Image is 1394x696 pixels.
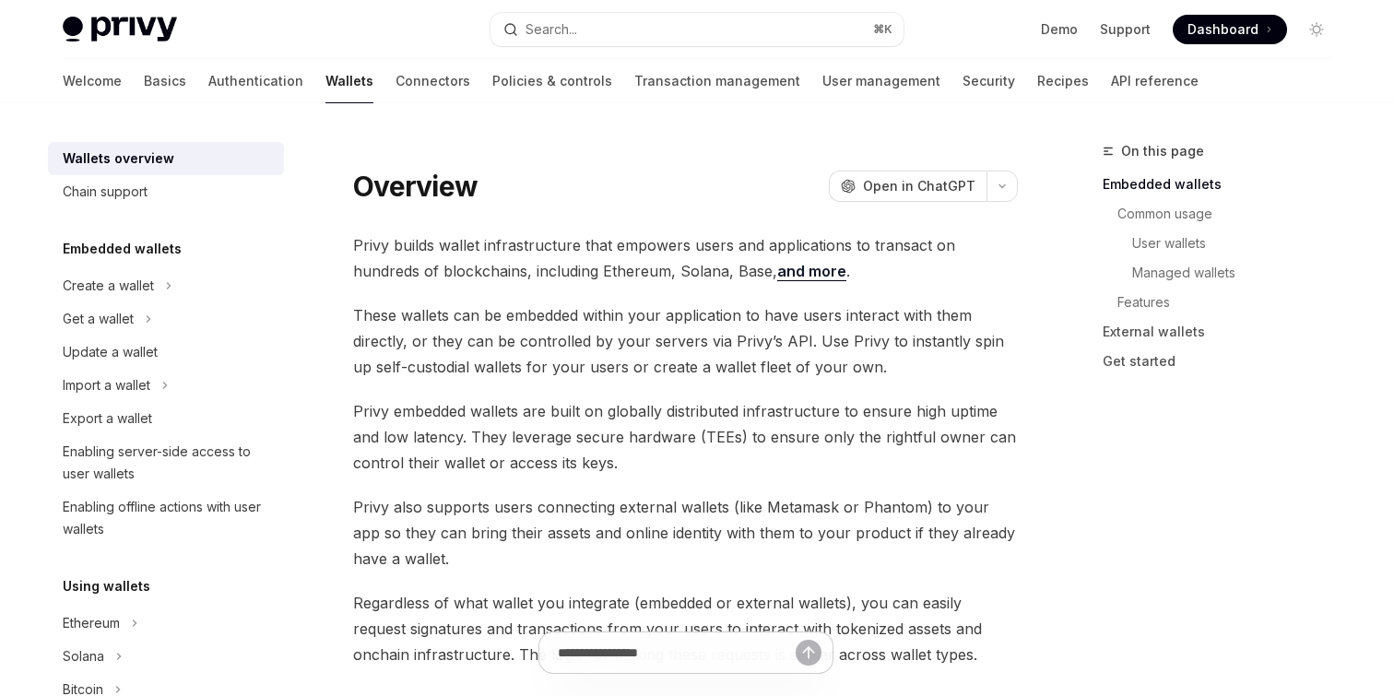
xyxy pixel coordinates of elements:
div: Ethereum [63,612,120,634]
div: Enabling offline actions with user wallets [63,496,273,540]
h5: Embedded wallets [63,238,182,260]
a: Embedded wallets [1103,170,1346,199]
a: Demo [1041,20,1078,39]
a: Chain support [48,175,284,208]
a: Managed wallets [1132,258,1346,288]
a: Common usage [1117,199,1346,229]
div: Solana [63,645,104,667]
a: Policies & controls [492,59,612,103]
a: Basics [144,59,186,103]
div: Export a wallet [63,407,152,430]
div: Update a wallet [63,341,158,363]
h1: Overview [353,170,478,203]
a: Enabling offline actions with user wallets [48,490,284,546]
a: Features [1117,288,1346,317]
a: Recipes [1037,59,1089,103]
span: ⌘ K [873,22,892,37]
span: Dashboard [1187,20,1258,39]
span: Privy also supports users connecting external wallets (like Metamask or Phantom) to your app so t... [353,494,1018,572]
a: Enabling server-side access to user wallets [48,435,284,490]
a: and more [777,262,846,281]
img: light logo [63,17,177,42]
a: Support [1100,20,1151,39]
span: Privy builds wallet infrastructure that empowers users and applications to transact on hundreds o... [353,232,1018,284]
span: Regardless of what wallet you integrate (embedded or external wallets), you can easily request si... [353,590,1018,667]
button: Search...⌘K [490,13,904,46]
a: Get started [1103,347,1346,376]
span: Open in ChatGPT [863,177,975,195]
button: Open in ChatGPT [829,171,986,202]
a: Transaction management [634,59,800,103]
span: On this page [1121,140,1204,162]
h5: Using wallets [63,575,150,597]
div: Search... [526,18,577,41]
a: Security [963,59,1015,103]
a: API reference [1111,59,1199,103]
div: Chain support [63,181,148,203]
a: External wallets [1103,317,1346,347]
a: Authentication [208,59,303,103]
button: Send message [796,640,821,666]
div: Enabling server-side access to user wallets [63,441,273,485]
a: Export a wallet [48,402,284,435]
span: These wallets can be embedded within your application to have users interact with them directly, ... [353,302,1018,380]
button: Toggle dark mode [1302,15,1331,44]
a: Welcome [63,59,122,103]
div: Wallets overview [63,147,174,170]
a: User management [822,59,940,103]
div: Import a wallet [63,374,150,396]
a: Wallets [325,59,373,103]
div: Create a wallet [63,275,154,297]
a: Dashboard [1173,15,1287,44]
div: Get a wallet [63,308,134,330]
a: User wallets [1132,229,1346,258]
a: Connectors [396,59,470,103]
a: Wallets overview [48,142,284,175]
span: Privy embedded wallets are built on globally distributed infrastructure to ensure high uptime and... [353,398,1018,476]
a: Update a wallet [48,336,284,369]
